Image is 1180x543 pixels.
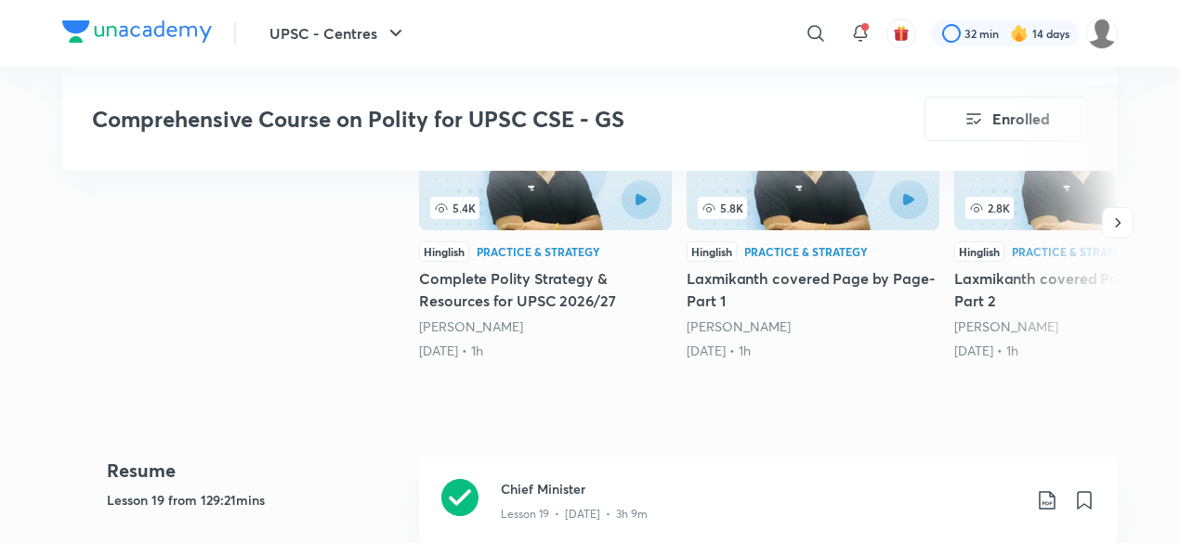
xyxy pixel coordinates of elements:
a: 5.8KHinglishPractice & StrategyLaxmikanth covered Page by Page- Part 1[PERSON_NAME][DATE] • 1h [687,85,939,360]
a: Company Logo [62,20,212,47]
a: [PERSON_NAME] [687,317,791,335]
button: avatar [886,19,916,48]
img: SAKSHI AGRAWAL [1086,18,1118,49]
div: Practice & Strategy [744,246,868,257]
a: [PERSON_NAME] [419,317,523,335]
img: Company Logo [62,20,212,43]
div: 5th Jul • 1h [419,342,672,360]
button: UPSC - Centres [258,15,418,52]
a: Complete Polity Strategy & Resources for UPSC 2026/27 [419,85,672,360]
img: avatar [893,25,910,42]
button: Enrolled [924,97,1088,141]
div: Hinglish [687,241,737,262]
h5: Laxmikanth covered Page by Page- Part 1 [687,267,939,312]
span: 5.4K [430,197,479,219]
div: Hinglish [954,241,1004,262]
a: [PERSON_NAME] [954,317,1058,335]
h3: Chief Minister [501,479,1021,498]
div: Hinglish [419,241,469,262]
h4: Resume [107,457,404,485]
a: 5.4KHinglishPractice & StrategyComplete Polity Strategy & Resources for UPSC 2026/27[PERSON_NAME]... [419,85,672,360]
span: 2.8K [965,197,1014,219]
h5: Complete Polity Strategy & Resources for UPSC 2026/27 [419,267,672,312]
p: Lesson 19 • [DATE] • 3h 9m [501,506,648,523]
div: Dr Sidharth Arora [687,317,939,336]
h3: Comprehensive Course on Polity for UPSC CSE - GS [92,106,819,133]
span: 5.8K [698,197,747,219]
div: Practice & Strategy [477,246,600,257]
a: Laxmikanth covered Page by Page- Part 1 [687,85,939,360]
div: Dr Sidharth Arora [419,317,672,336]
h5: Lesson 19 from 129:21mins [107,490,404,510]
img: streak [1010,24,1029,43]
div: 29th Jul • 1h [687,342,939,360]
